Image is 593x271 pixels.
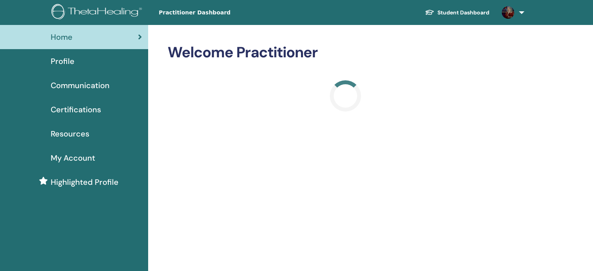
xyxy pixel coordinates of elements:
[51,80,110,91] span: Communication
[419,5,496,20] a: Student Dashboard
[159,9,276,17] span: Practitioner Dashboard
[51,152,95,164] span: My Account
[51,31,73,43] span: Home
[51,55,74,67] span: Profile
[51,176,119,188] span: Highlighted Profile
[425,9,434,16] img: graduation-cap-white.svg
[51,128,89,140] span: Resources
[51,4,145,21] img: logo.png
[168,44,523,62] h2: Welcome Practitioner
[502,6,514,19] img: default.jpg
[51,104,101,115] span: Certifications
